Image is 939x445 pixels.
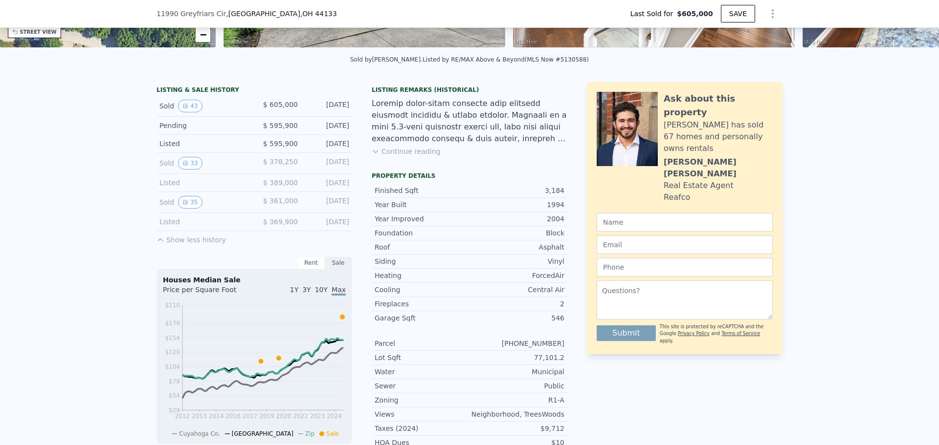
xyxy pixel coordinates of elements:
[375,313,469,323] div: Garage Sqft
[597,258,773,276] input: Phone
[469,395,564,405] div: R1-A
[469,271,564,280] div: ForcedAir
[375,353,469,362] div: Lot Sqft
[156,86,352,96] div: LISTING & SALE HISTORY
[664,191,690,203] div: Reafco
[225,413,241,420] tspan: 2016
[306,139,349,148] div: [DATE]
[165,363,180,370] tspan: $104
[350,56,423,63] div: Sold by [PERSON_NAME] .
[263,158,298,166] span: $ 378,250
[263,140,298,148] span: $ 595,900
[159,100,246,112] div: Sold
[306,157,349,170] div: [DATE]
[664,119,773,154] div: [PERSON_NAME] has sold 67 homes and personally owns rentals
[597,235,773,254] input: Email
[306,178,349,188] div: [DATE]
[293,413,308,420] tspan: 2022
[677,9,713,19] span: $605,000
[310,413,325,420] tspan: 2023
[169,407,180,414] tspan: $29
[163,275,346,285] div: Houses Median Sale
[469,186,564,195] div: 3,184
[469,299,564,309] div: 2
[165,349,180,356] tspan: $129
[302,286,311,294] span: 3Y
[306,217,349,227] div: [DATE]
[375,271,469,280] div: Heating
[469,381,564,391] div: Public
[263,218,298,226] span: $ 369,900
[169,392,180,399] tspan: $54
[469,200,564,210] div: 1994
[332,286,346,296] span: Max
[325,256,352,269] div: Sale
[678,331,710,336] a: Privacy Policy
[315,286,328,294] span: 10Y
[156,9,226,19] span: 11990 Greyfriars Cir
[232,430,293,437] span: [GEOGRAPHIC_DATA]
[721,331,760,336] a: Terms of Service
[664,180,734,191] div: Real Estate Agent
[469,242,564,252] div: Asphalt
[20,28,57,36] div: STREET VIEW
[156,231,226,245] button: Show less history
[469,353,564,362] div: 77,101.2
[196,27,210,42] a: Zoom out
[469,228,564,238] div: Block
[263,101,298,108] span: $ 605,000
[763,4,782,23] button: Show Options
[375,186,469,195] div: Finished Sqft
[178,196,202,209] button: View historical data
[300,10,337,18] span: , OH 44133
[192,413,207,420] tspan: 2013
[200,28,206,41] span: −
[163,285,254,300] div: Price per Square Foot
[423,56,589,63] div: Listed by RE/MAX Above & Beyond (MLS Now #5130588)
[469,367,564,377] div: Municipal
[297,256,325,269] div: Rent
[175,413,190,420] tspan: 2012
[226,9,337,19] span: , [GEOGRAPHIC_DATA]
[306,196,349,209] div: [DATE]
[375,214,469,224] div: Year Improved
[263,197,298,205] span: $ 361,000
[469,339,564,348] div: [PHONE_NUMBER]
[306,121,349,130] div: [DATE]
[664,92,773,119] div: Ask about this property
[375,299,469,309] div: Fireplaces
[372,172,567,180] div: Property details
[243,413,258,420] tspan: 2017
[165,302,180,309] tspan: $210
[165,335,180,341] tspan: $154
[375,339,469,348] div: Parcel
[372,147,441,156] button: Continue reading
[372,98,567,145] div: Loremip dolor-sitam consecte adip elitsedd eiusmodt incididu & utlabo etdolor. Magnaali en a mini...
[375,381,469,391] div: Sewer
[178,100,202,112] button: View historical data
[469,424,564,433] div: $9,712
[375,242,469,252] div: Roof
[259,413,274,420] tspan: 2019
[375,200,469,210] div: Year Built
[306,100,349,112] div: [DATE]
[375,409,469,419] div: Views
[327,413,342,420] tspan: 2024
[305,430,314,437] span: Zip
[263,179,298,187] span: $ 389,000
[469,409,564,419] div: Neighborhood, TreesWoods
[469,285,564,295] div: Central Air
[597,325,656,341] button: Submit
[159,217,246,227] div: Listed
[209,413,224,420] tspan: 2014
[276,413,291,420] tspan: 2020
[721,5,755,22] button: SAVE
[597,213,773,232] input: Name
[159,121,246,130] div: Pending
[375,228,469,238] div: Foundation
[159,139,246,148] div: Listed
[179,430,220,437] span: Cuyahoga Co.
[469,256,564,266] div: Vinyl
[630,9,677,19] span: Last Sold for
[664,156,773,180] div: [PERSON_NAME] [PERSON_NAME]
